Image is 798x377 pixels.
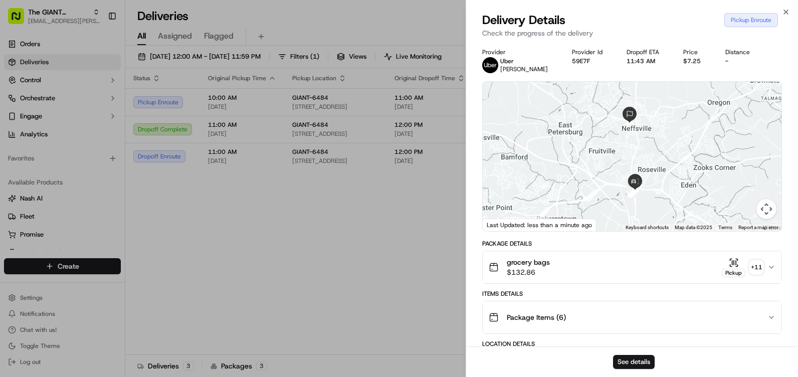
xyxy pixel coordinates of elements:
span: Pylon [100,170,121,177]
img: Google [485,218,518,231]
span: Delivery Details [482,12,565,28]
button: Start new chat [170,99,182,111]
div: $7.25 [683,57,709,65]
button: Pickup [722,258,745,277]
span: [PERSON_NAME] [500,65,548,73]
div: Dropoff ETA [627,48,667,56]
button: See details [613,355,655,369]
button: Map camera controls [756,199,776,219]
button: 59E7F [572,57,590,65]
div: Package Details [482,240,782,248]
div: Pickup [722,269,745,277]
div: 📗 [10,146,18,154]
span: $132.86 [507,267,550,277]
button: Keyboard shortcuts [626,224,669,231]
div: We're available if you need us! [34,106,127,114]
span: Map data ©2025 [675,225,712,230]
div: 3 [537,207,550,220]
div: Provider [482,48,556,56]
img: Nash [10,10,30,30]
div: Price [683,48,709,56]
div: 10 [629,184,642,198]
img: profile_uber_ahold_partner.png [482,57,498,73]
a: 💻API Documentation [81,141,165,159]
p: Check the progress of the delivery [482,28,782,38]
input: Got a question? Start typing here... [26,65,180,75]
div: + 11 [749,260,763,274]
button: grocery bags$132.86Pickup+11 [483,251,781,283]
button: Pickup+11 [722,258,763,277]
div: Start new chat [34,96,164,106]
div: 9 [628,184,641,198]
span: Package Items ( 6 ) [507,312,566,322]
span: API Documentation [95,145,161,155]
p: Welcome 👋 [10,40,182,56]
a: Report a map error [738,225,778,230]
div: 💻 [85,146,93,154]
span: Knowledge Base [20,145,77,155]
div: 11:43 AM [627,57,667,65]
p: Uber [500,57,548,65]
div: Provider Id [572,48,611,56]
a: Terms (opens in new tab) [718,225,732,230]
div: Location Details [482,340,782,348]
div: 2 [488,218,501,231]
a: 📗Knowledge Base [6,141,81,159]
a: Open this area in Google Maps (opens a new window) [485,218,518,231]
div: 8 [627,183,640,197]
div: Items Details [482,290,782,298]
div: - [725,57,758,65]
div: Last Updated: less than a minute ago [483,219,596,231]
button: Package Items (6) [483,301,781,333]
a: Powered byPylon [71,169,121,177]
div: 4 [585,189,598,202]
img: 1736555255976-a54dd68f-1ca7-489b-9aae-adbdc363a1c4 [10,96,28,114]
span: grocery bags [507,257,550,267]
div: Distance [725,48,758,56]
